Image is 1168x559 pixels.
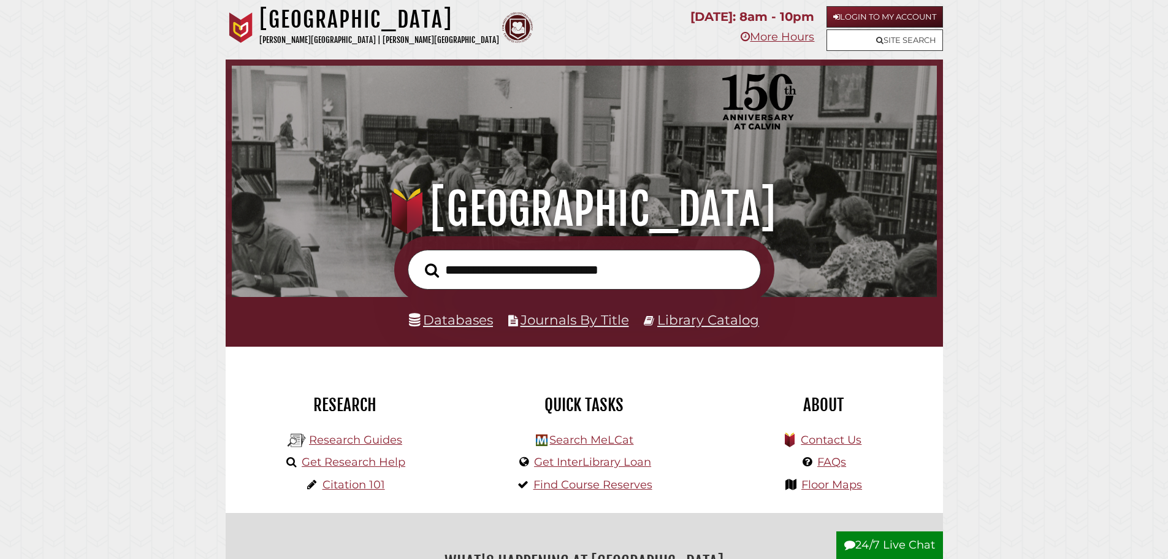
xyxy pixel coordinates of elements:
[690,6,814,28] p: [DATE]: 8am - 10pm
[249,182,919,236] h1: [GEOGRAPHIC_DATA]
[801,478,862,492] a: Floor Maps
[536,434,548,446] img: Hekman Library Logo
[409,312,493,328] a: Databases
[235,395,456,415] h2: Research
[826,6,943,28] a: Login to My Account
[502,12,533,43] img: Calvin Theological Seminary
[474,395,695,415] h2: Quick Tasks
[259,6,499,33] h1: [GEOGRAPHIC_DATA]
[309,433,402,447] a: Research Guides
[419,260,445,282] button: Search
[302,455,405,469] a: Get Research Help
[801,433,861,447] a: Contact Us
[713,395,934,415] h2: About
[425,263,439,278] i: Search
[741,30,814,44] a: More Hours
[226,12,256,43] img: Calvin University
[657,312,759,328] a: Library Catalog
[521,312,629,328] a: Journals By Title
[259,33,499,47] p: [PERSON_NAME][GEOGRAPHIC_DATA] | [PERSON_NAME][GEOGRAPHIC_DATA]
[549,433,633,447] a: Search MeLCat
[817,455,846,469] a: FAQs
[533,478,652,492] a: Find Course Reserves
[288,431,306,450] img: Hekman Library Logo
[826,29,943,51] a: Site Search
[323,478,385,492] a: Citation 101
[534,455,651,469] a: Get InterLibrary Loan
